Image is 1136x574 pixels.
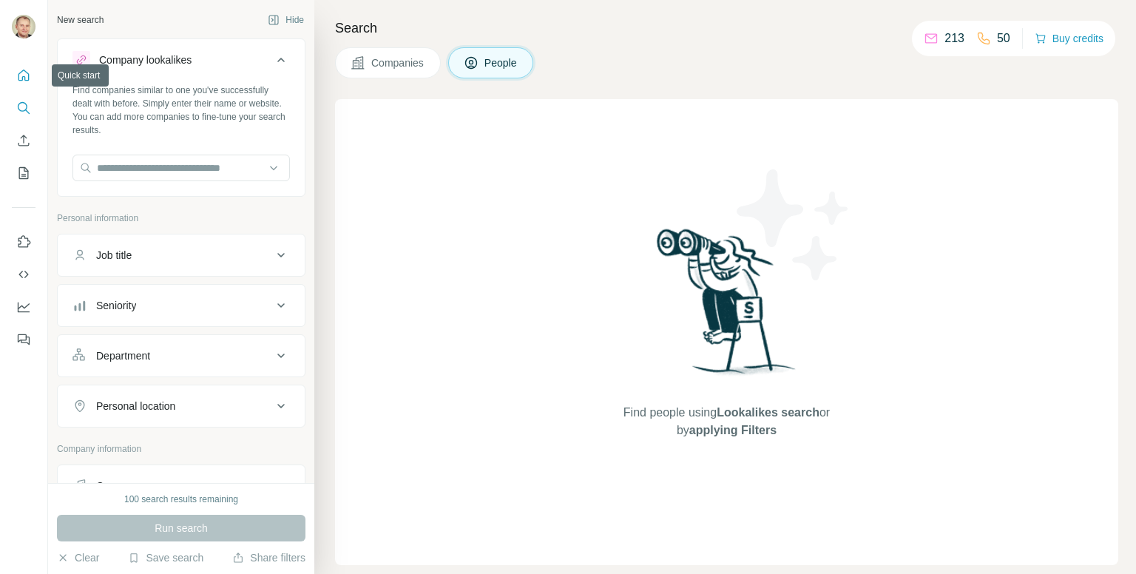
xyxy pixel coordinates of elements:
button: Search [12,95,35,121]
div: 100 search results remaining [124,493,238,506]
button: Share filters [232,550,305,565]
span: applying Filters [689,424,777,436]
button: Use Surfe API [12,261,35,288]
div: Department [96,348,150,363]
div: Find companies similar to one you've successfully dealt with before. Simply enter their name or w... [72,84,290,137]
button: Dashboard [12,294,35,320]
div: Job title [96,248,132,263]
img: Surfe Illustration - Woman searching with binoculars [650,225,804,390]
button: Company [58,468,305,504]
button: Hide [257,9,314,31]
div: Seniority [96,298,136,313]
div: Company [96,479,141,493]
button: Seniority [58,288,305,323]
button: Feedback [12,326,35,353]
p: Personal information [57,212,305,225]
div: Personal location [96,399,175,413]
p: 50 [997,30,1010,47]
button: Buy credits [1035,28,1103,49]
span: People [484,55,518,70]
img: Avatar [12,15,35,38]
button: Enrich CSV [12,127,35,154]
span: Lookalikes search [717,406,819,419]
p: 213 [944,30,964,47]
button: Save search [128,550,203,565]
button: My lists [12,160,35,186]
span: Companies [371,55,425,70]
button: Clear [57,550,99,565]
button: Quick start [12,62,35,89]
button: Job title [58,237,305,273]
span: Find people using or by [608,404,845,439]
h4: Search [335,18,1118,38]
button: Company lookalikes [58,42,305,84]
button: Use Surfe on LinkedIn [12,229,35,255]
img: Surfe Illustration - Stars [727,158,860,291]
div: New search [57,13,104,27]
p: Company information [57,442,305,456]
div: Company lookalikes [99,53,192,67]
button: Department [58,338,305,374]
button: Personal location [58,388,305,424]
